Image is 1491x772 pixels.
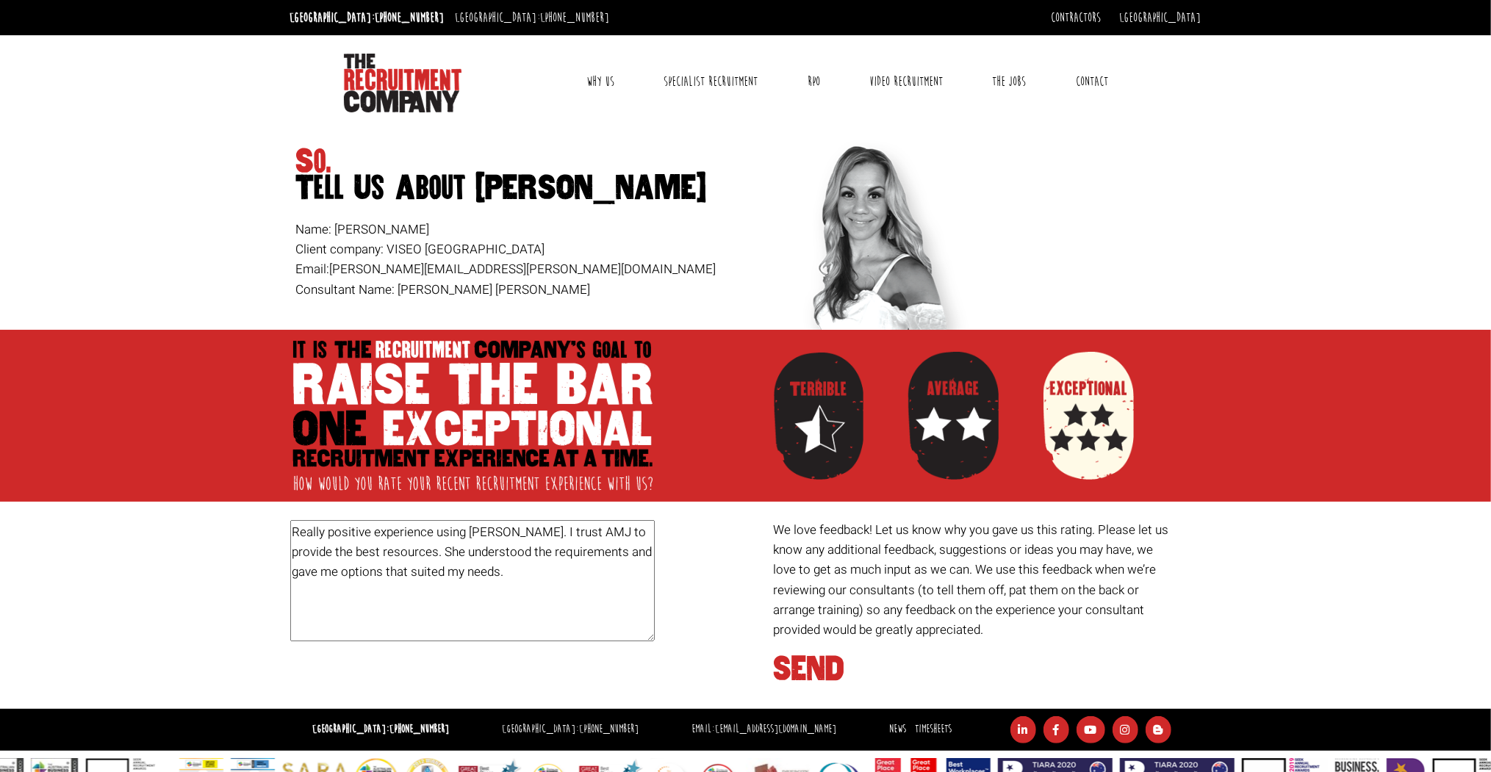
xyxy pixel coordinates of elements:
[344,54,461,112] img: The Recruitment Company
[982,63,1038,100] a: The Jobs
[579,722,639,736] a: [PHONE_NUMBER]
[498,719,642,740] li: [GEOGRAPHIC_DATA]:
[889,722,906,736] a: News
[1065,63,1119,100] a: Contact
[376,10,445,26] a: [PHONE_NUMBER]
[1052,10,1102,26] a: Contractors
[774,520,1179,640] p: We love feedback! Let us know why you gave us this rating. Please let us know any additional feed...
[751,132,971,330] img: annamaria-thumb.png
[290,337,655,494] img: Raise-the-Bar.png
[858,63,954,100] a: Video Recruitment
[715,722,836,736] a: [EMAIL_ADDRESS][DOMAIN_NAME]
[295,148,740,201] h1: So.
[295,175,740,201] span: Tell Us About [PERSON_NAME]
[575,63,625,100] a: Why Us
[797,63,831,100] a: RPO
[295,220,740,300] p: Name: [PERSON_NAME] Client company: VISEO [GEOGRAPHIC_DATA] Email: [PERSON_NAME][EMAIL_ADDRESS][P...
[915,722,952,736] a: Timesheets
[287,6,448,29] li: [GEOGRAPHIC_DATA]:
[653,63,769,100] a: Specialist Recruitment
[1120,10,1201,26] a: [GEOGRAPHIC_DATA]
[774,656,1179,682] h1: SEND
[312,722,449,736] strong: [GEOGRAPHIC_DATA]:
[452,6,614,29] li: [GEOGRAPHIC_DATA]:
[688,719,840,740] li: Email:
[541,10,610,26] a: [PHONE_NUMBER]
[389,722,449,736] a: [PHONE_NUMBER]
